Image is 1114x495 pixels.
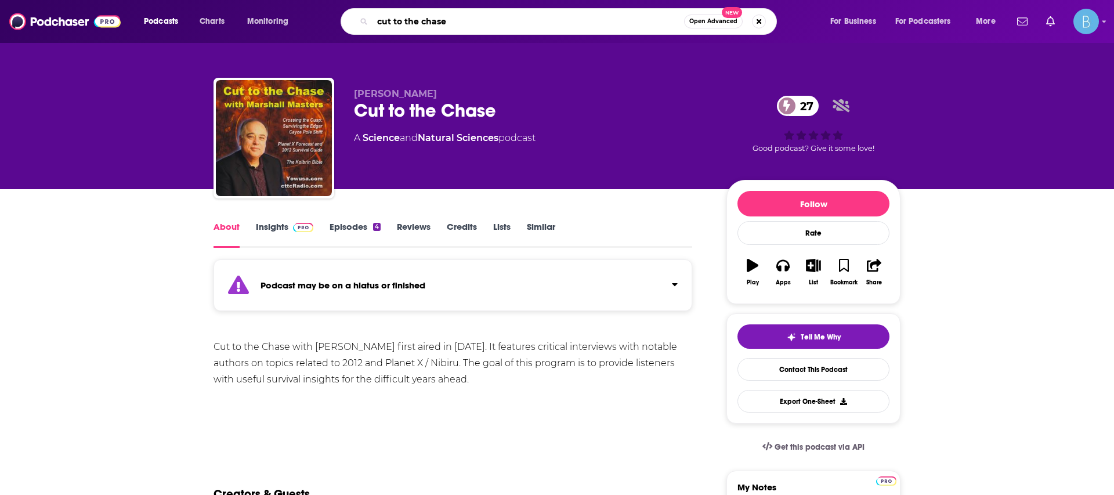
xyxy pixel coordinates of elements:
div: Share [866,279,882,286]
a: Pro website [876,475,896,486]
span: Logged in as BLASTmedia [1073,9,1099,34]
div: Apps [776,279,791,286]
button: Share [859,251,889,293]
button: Apps [768,251,798,293]
a: Show notifications dropdown [1012,12,1032,31]
a: InsightsPodchaser Pro [256,221,313,248]
button: open menu [888,12,968,31]
button: List [798,251,829,293]
button: Bookmark [829,251,859,293]
a: Contact This Podcast [737,358,889,381]
button: open menu [968,12,1010,31]
span: Charts [200,13,225,30]
a: Reviews [397,221,431,248]
a: Charts [192,12,232,31]
button: open menu [136,12,193,31]
section: Click to expand status details [214,266,692,311]
span: Tell Me Why [801,333,841,342]
button: Follow [737,191,889,216]
img: User Profile [1073,9,1099,34]
button: Play [737,251,768,293]
a: Credits [447,221,477,248]
img: tell me why sparkle [787,333,796,342]
img: Podchaser Pro [293,223,313,232]
a: 27 [777,96,819,116]
span: Get this podcast via API [775,442,865,452]
span: and [400,132,418,143]
span: 27 [789,96,819,116]
strong: Podcast may be on a hiatus or finished [261,280,425,291]
button: Export One-Sheet [737,390,889,413]
div: Cut to the Chase with [PERSON_NAME] first aired in [DATE]. It features critical interviews with n... [214,339,692,388]
span: Good podcast? Give it some love! [753,144,874,153]
div: 4 [373,223,381,231]
img: Podchaser Pro [876,476,896,486]
span: New [722,7,743,18]
span: For Podcasters [895,13,951,30]
div: Search podcasts, credits, & more... [352,8,788,35]
img: Podchaser - Follow, Share and Rate Podcasts [9,10,121,32]
button: open menu [822,12,891,31]
span: [PERSON_NAME] [354,88,437,99]
span: Open Advanced [689,19,737,24]
input: Search podcasts, credits, & more... [372,12,684,31]
a: Science [363,132,400,143]
span: More [976,13,996,30]
a: About [214,221,240,248]
a: Get this podcast via API [753,433,874,461]
div: List [809,279,818,286]
button: open menu [239,12,303,31]
div: A podcast [354,131,536,145]
a: Episodes4 [330,221,381,248]
span: For Business [830,13,876,30]
button: Open AdvancedNew [684,15,743,28]
span: Podcasts [144,13,178,30]
a: Show notifications dropdown [1041,12,1059,31]
div: 27Good podcast? Give it some love! [726,88,900,160]
a: Similar [527,221,555,248]
div: Rate [737,221,889,245]
button: tell me why sparkleTell Me Why [737,324,889,349]
span: Monitoring [247,13,288,30]
a: Natural Sciences [418,132,498,143]
div: Play [747,279,759,286]
img: Cut to the Chase [216,80,332,196]
a: Lists [493,221,511,248]
button: Show profile menu [1073,9,1099,34]
div: Bookmark [830,279,858,286]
